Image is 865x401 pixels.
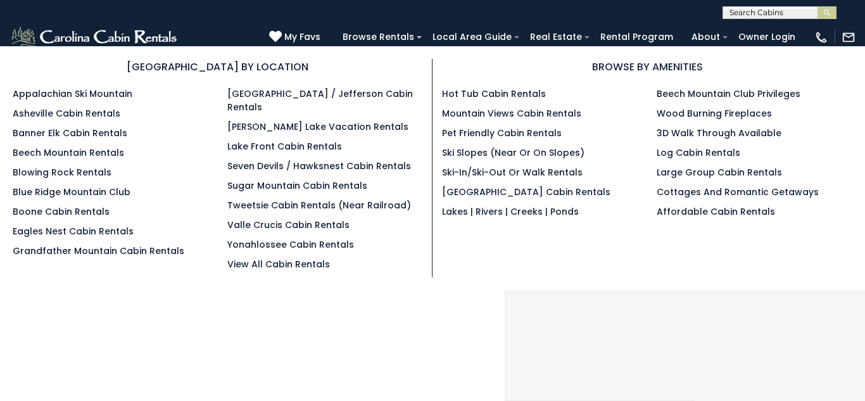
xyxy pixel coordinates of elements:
a: Mountain Views Cabin Rentals [442,107,581,120]
a: Tweetsie Cabin Rentals (Near Railroad) [227,199,411,212]
h3: [GEOGRAPHIC_DATA] BY LOCATION [13,59,422,75]
a: [GEOGRAPHIC_DATA] / Jefferson Cabin Rentals [227,87,413,113]
a: Asheville Cabin Rentals [13,107,120,120]
a: Cottages and Romantic Getaways [657,186,819,198]
a: Browse Rentals [336,27,420,47]
a: Real Estate [524,27,588,47]
a: Wood Burning Fireplaces [657,107,772,120]
a: Sugar Mountain Cabin Rentals [227,179,367,192]
a: Lake Front Cabin Rentals [227,140,342,153]
a: Hot Tub Cabin Rentals [442,87,546,100]
a: Appalachian Ski Mountain [13,87,132,100]
a: Valle Crucis Cabin Rentals [227,219,350,231]
a: Owner Login [732,27,802,47]
a: About [685,27,726,47]
a: Large Group Cabin Rentals [657,166,782,179]
a: Grandfather Mountain Cabin Rentals [13,245,184,257]
a: Ski-in/Ski-Out or Walk Rentals [442,166,583,179]
a: Local Area Guide [426,27,518,47]
h3: BROWSE BY AMENITIES [442,59,852,75]
a: Yonahlossee Cabin Rentals [227,238,354,251]
img: White-1-2.png [9,25,180,50]
a: Rental Program [594,27,679,47]
img: mail-regular-white.png [842,30,856,44]
a: [GEOGRAPHIC_DATA] Cabin Rentals [442,186,610,198]
a: Banner Elk Cabin Rentals [13,127,127,139]
a: My Favs [269,30,324,44]
a: View All Cabin Rentals [227,258,330,271]
a: Blue Ridge Mountain Club [13,186,130,198]
a: Eagles Nest Cabin Rentals [13,225,134,238]
a: 3D Walk Through Available [657,127,781,139]
a: Affordable Cabin Rentals [657,205,775,218]
a: Beech Mountain Rentals [13,146,124,159]
a: Ski Slopes (Near or On Slopes) [442,146,584,159]
a: Log Cabin Rentals [657,146,740,159]
a: [PERSON_NAME] Lake Vacation Rentals [227,120,408,133]
span: My Favs [284,30,320,44]
a: Pet Friendly Cabin Rentals [442,127,562,139]
a: Lakes | Rivers | Creeks | Ponds [442,205,579,218]
a: Beech Mountain Club Privileges [657,87,800,100]
img: phone-regular-white.png [814,30,828,44]
a: Blowing Rock Rentals [13,166,111,179]
a: Seven Devils / Hawksnest Cabin Rentals [227,160,411,172]
a: Boone Cabin Rentals [13,205,110,218]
